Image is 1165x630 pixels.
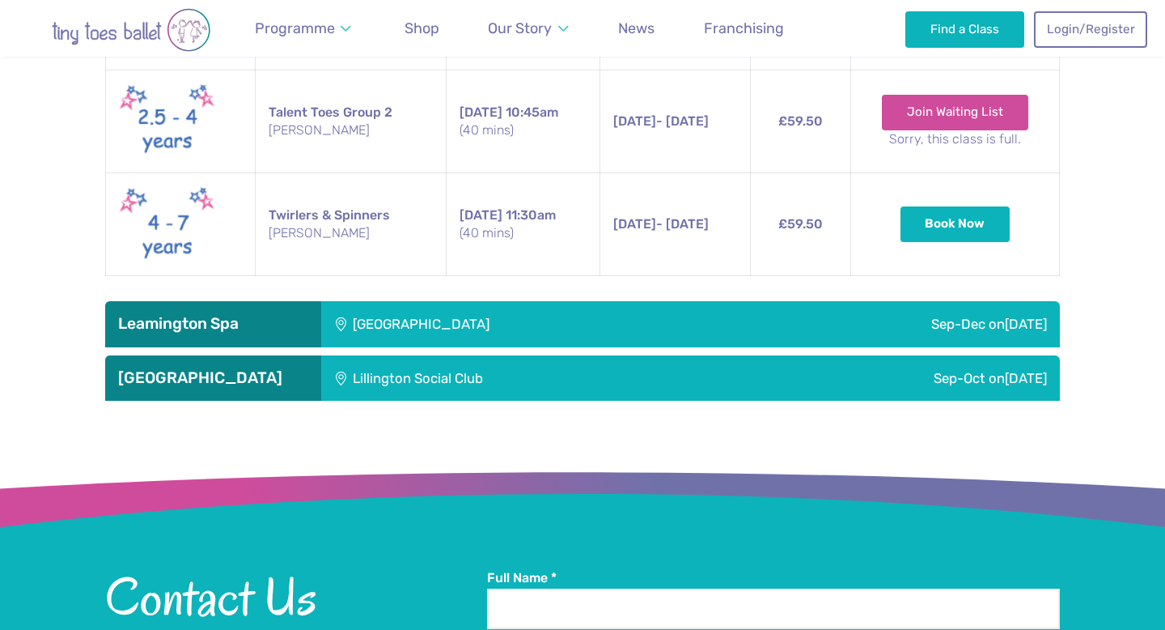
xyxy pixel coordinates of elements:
span: [DATE] [460,207,502,223]
a: Find a Class [905,11,1024,47]
a: Our Story [481,11,576,47]
span: Shop [405,19,439,36]
td: Twirlers & Spinners [255,172,447,275]
small: (40 mins) [460,121,587,139]
button: Book Now [900,206,1010,242]
td: £59.50 [750,70,850,172]
span: Our Story [488,19,552,36]
div: [GEOGRAPHIC_DATA] [321,301,735,347]
small: (40 mins) [460,224,587,242]
a: News [611,11,662,47]
img: Twirlers & Spinners New (May 2025) [119,183,216,266]
h2: Contact Us [105,569,487,624]
h3: Leamington Spa [118,314,308,334]
span: Franchising [704,19,784,36]
label: Full Name * [487,569,1060,587]
span: Programme [255,19,335,36]
span: [DATE] [1005,316,1047,332]
img: Talent toes New (May 2025) [119,80,216,163]
a: Login/Register [1034,11,1147,47]
td: £59.50 [750,172,850,275]
span: - [DATE] [613,113,709,129]
span: - [DATE] [613,216,709,232]
td: 10:45am [447,70,600,172]
span: [DATE] [460,104,502,120]
span: [DATE] [1005,370,1047,386]
small: Sorry, this class is full. [864,130,1046,148]
a: Shop [397,11,447,47]
span: News [618,19,655,36]
td: Talent Toes Group 2 [255,70,447,172]
a: Programme [248,11,359,47]
a: Franchising [697,11,791,47]
div: Sep-Dec on [735,301,1060,347]
img: tiny toes ballet [18,8,244,52]
td: 11:30am [447,172,600,275]
span: [DATE] [613,113,656,129]
small: [PERSON_NAME] [269,224,434,242]
h3: [GEOGRAPHIC_DATA] [118,368,308,388]
span: [DATE] [613,216,656,232]
small: [PERSON_NAME] [269,121,434,139]
div: Sep-Oct on [732,355,1060,401]
div: Lillington Social Club [321,355,732,401]
a: Join Waiting List [882,95,1028,130]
